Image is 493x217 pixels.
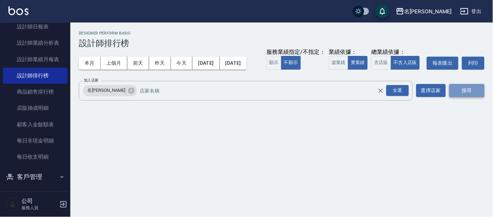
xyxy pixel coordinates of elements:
input: 店家名稱 [138,84,390,97]
button: 虛業績 [329,56,348,70]
a: 每日收支明細 [3,149,68,165]
label: 加入店家 [84,78,99,83]
button: [DATE] [192,57,220,70]
h5: 公司 [21,198,57,205]
button: 昨天 [149,57,171,70]
button: save [375,4,390,18]
button: 選擇店家 [416,84,446,97]
div: 服務業績指定/不指定： [266,49,325,56]
button: 今天 [171,57,193,70]
img: Logo [8,6,29,15]
a: 設計師業績月報表 [3,51,68,68]
button: 列印 [462,57,485,70]
button: 含店販 [371,56,391,70]
button: 名[PERSON_NAME] [393,4,455,19]
a: 每日非現金明細 [3,133,68,149]
button: Open [385,84,410,97]
button: [DATE] [220,57,247,70]
button: 實業績 [348,56,368,70]
button: Clear [376,86,386,96]
button: 上個月 [101,57,127,70]
span: 名[PERSON_NAME] [83,87,129,94]
a: 設計師排行榜 [3,68,68,84]
a: 商品銷售排行榜 [3,84,68,100]
button: 不顯示 [281,56,301,70]
button: 前天 [127,57,149,70]
button: 登出 [457,5,485,18]
a: 顧客入金餘額表 [3,116,68,133]
div: 總業績依據： [371,49,423,56]
a: 設計師業績分析表 [3,35,68,51]
button: 不含入店販 [391,56,420,70]
a: 店販抽成明細 [3,100,68,116]
p: 服務人員 [21,205,57,211]
button: 客戶管理 [3,168,68,186]
img: Person [6,197,20,211]
div: 業績依據： [329,49,368,56]
button: 搜尋 [449,84,485,97]
button: 本月 [79,57,101,70]
div: 全選 [386,85,409,96]
button: 商品管理 [3,186,68,204]
h2: Designer Perform Basic [79,31,485,36]
a: 設計師日報表 [3,19,68,35]
div: 名[PERSON_NAME] [404,7,452,16]
h3: 設計師排行榜 [79,38,485,48]
div: 名[PERSON_NAME] [83,85,137,96]
button: 報表匯出 [427,57,459,70]
button: 顯示 [266,56,282,70]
